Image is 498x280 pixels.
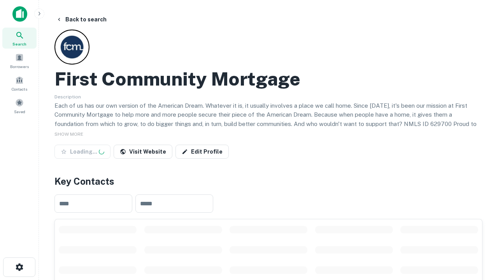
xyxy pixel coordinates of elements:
p: Each of us has our own version of the American Dream. Whatever it is, it usually involves a place... [54,101,482,138]
img: capitalize-icon.png [12,6,27,22]
h2: First Community Mortgage [54,68,300,90]
span: Borrowers [10,63,29,70]
a: Edit Profile [175,145,229,159]
a: Borrowers [2,50,37,71]
span: SHOW MORE [54,131,83,137]
a: Visit Website [114,145,172,159]
iframe: Chat Widget [459,193,498,230]
a: Contacts [2,73,37,94]
span: Saved [14,108,25,115]
h4: Key Contacts [54,174,482,188]
button: Back to search [53,12,110,26]
a: Search [2,28,37,49]
span: Contacts [12,86,27,92]
a: Saved [2,95,37,116]
span: Search [12,41,26,47]
span: Description [54,94,81,100]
